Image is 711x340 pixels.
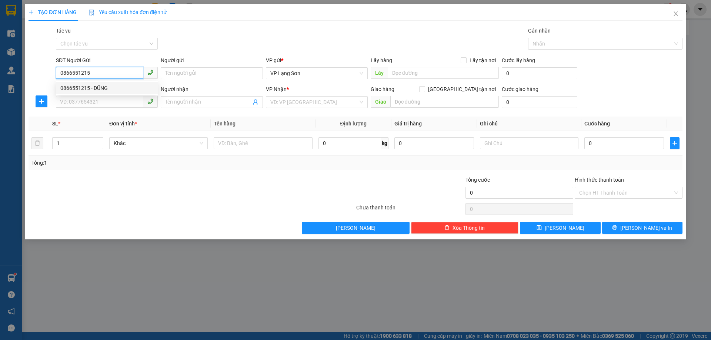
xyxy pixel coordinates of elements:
button: plus [36,95,47,107]
button: plus [670,137,680,149]
span: Khác [114,138,203,149]
span: [GEOGRAPHIC_DATA] tận nơi [425,85,499,93]
button: delete [31,137,43,149]
th: Ghi chú [477,117,581,131]
span: Xóa Thông tin [453,224,485,232]
span: plus [670,140,679,146]
span: Lấy [371,67,388,79]
input: Dọc đường [390,96,499,108]
span: Đơn vị tính [109,121,137,127]
button: save[PERSON_NAME] [520,222,600,234]
span: printer [612,225,617,231]
label: Hình thức thanh toán [575,177,624,183]
label: Gán nhãn [528,28,551,34]
div: 0866551215 - DŨNG [60,84,153,92]
input: Dọc đường [388,67,499,79]
span: VP Lạng Sơn [270,68,363,79]
span: plus [36,98,47,104]
input: Cước lấy hàng [502,67,577,79]
img: icon [89,10,94,16]
input: Cước giao hàng [502,96,577,108]
span: [PERSON_NAME] [336,224,375,232]
span: Giá trị hàng [394,121,422,127]
button: printer[PERSON_NAME] và In [602,222,682,234]
input: Ghi Chú [480,137,578,149]
div: Người nhận [161,85,263,93]
span: [PERSON_NAME] [545,224,584,232]
button: [PERSON_NAME] [302,222,410,234]
div: VP gửi [266,56,368,64]
div: Chưa thanh toán [355,203,465,216]
span: phone [147,70,153,75]
span: SL [52,121,58,127]
div: Tổng: 1 [31,159,274,167]
button: Close [665,4,686,24]
div: SĐT Người Gửi [56,56,158,64]
span: Tên hàng [214,121,236,127]
label: Cước giao hàng [502,86,538,92]
label: Cước lấy hàng [502,57,535,63]
input: 0 [394,137,474,149]
label: Tác vụ [56,28,71,34]
button: deleteXóa Thông tin [411,222,519,234]
span: close [673,11,679,17]
div: 0866551215 - DŨNG [56,82,158,94]
span: kg [381,137,388,149]
div: Người gửi [161,56,263,64]
span: Tổng cước [465,177,490,183]
span: phone [147,98,153,104]
span: Định lượng [340,121,367,127]
span: [PERSON_NAME] và In [620,224,672,232]
span: TẠO ĐƠN HÀNG [29,9,77,15]
span: Giao hàng [371,86,394,92]
span: Lấy hàng [371,57,392,63]
span: VP Nhận [266,86,287,92]
span: Lấy tận nơi [467,56,499,64]
span: Cước hàng [584,121,610,127]
span: delete [444,225,450,231]
input: VD: Bàn, Ghế [214,137,312,149]
span: plus [29,10,34,15]
span: user-add [253,99,258,105]
span: Giao [371,96,390,108]
span: save [537,225,542,231]
span: Yêu cầu xuất hóa đơn điện tử [89,9,167,15]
